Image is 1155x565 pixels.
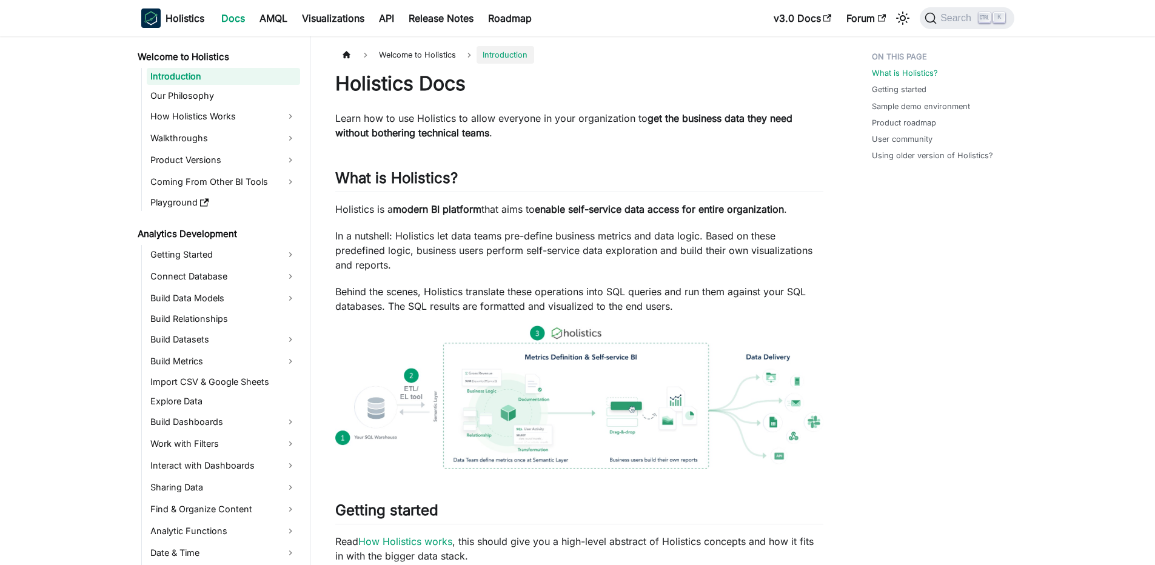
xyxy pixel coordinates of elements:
a: Release Notes [401,8,481,28]
a: Getting started [872,84,926,95]
strong: modern BI platform [393,203,481,215]
a: Our Philosophy [147,87,300,104]
a: Build Metrics [147,352,300,371]
h1: Holistics Docs [335,72,823,96]
a: Using older version of Holistics? [872,150,993,161]
h2: What is Holistics? [335,169,823,192]
a: Analytics Development [134,226,300,242]
a: Connect Database [147,267,300,286]
img: Holistics [141,8,161,28]
nav: Docs sidebar [129,36,311,565]
a: Explore Data [147,393,300,410]
a: Import CSV & Google Sheets [147,373,300,390]
a: Welcome to Holistics [134,48,300,65]
a: User community [872,133,932,145]
p: Read , this should give you a high-level abstract of Holistics concepts and how it fits in with t... [335,534,823,563]
p: Learn how to use Holistics to allow everyone in your organization to . [335,111,823,140]
a: Product roadmap [872,117,936,129]
a: Build Relationships [147,310,300,327]
a: Find & Organize Content [147,500,300,519]
span: Search [937,13,979,24]
strong: enable self-service data access for entire organization [535,203,784,215]
img: How Holistics fits in your Data Stack [335,326,823,469]
kbd: K [993,12,1005,23]
a: How Holistics Works [147,107,300,126]
a: Getting Started [147,245,300,264]
a: Visualizations [295,8,372,28]
a: Coming From Other BI Tools [147,172,300,192]
a: Playground [147,194,300,211]
a: Date & Time [147,543,300,563]
a: AMQL [252,8,295,28]
a: Forum [839,8,893,28]
a: Build Dashboards [147,412,300,432]
a: Build Data Models [147,289,300,308]
a: Work with Filters [147,434,300,453]
span: Welcome to Holistics [373,46,462,64]
a: Docs [214,8,252,28]
button: Search (Ctrl+K) [920,7,1014,29]
a: Sharing Data [147,478,300,497]
b: Holistics [166,11,204,25]
a: Product Versions [147,150,300,170]
p: Behind the scenes, Holistics translate these operations into SQL queries and run them against you... [335,284,823,313]
a: HolisticsHolistics [141,8,204,28]
a: Home page [335,46,358,64]
a: v3.0 Docs [766,8,839,28]
h2: Getting started [335,501,823,524]
a: Roadmap [481,8,539,28]
span: Introduction [477,46,534,64]
a: Analytic Functions [147,521,300,541]
a: How Holistics works [358,535,452,547]
button: Switch between dark and light mode (currently light mode) [893,8,912,28]
nav: Breadcrumbs [335,46,823,64]
a: Interact with Dashboards [147,456,300,475]
p: Holistics is a that aims to . [335,202,823,216]
a: Introduction [147,68,300,85]
p: In a nutshell: Holistics let data teams pre-define business metrics and data logic. Based on thes... [335,229,823,272]
a: API [372,8,401,28]
a: What is Holistics? [872,67,938,79]
a: Build Datasets [147,330,300,349]
a: Walkthroughs [147,129,300,148]
a: Sample demo environment [872,101,970,112]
